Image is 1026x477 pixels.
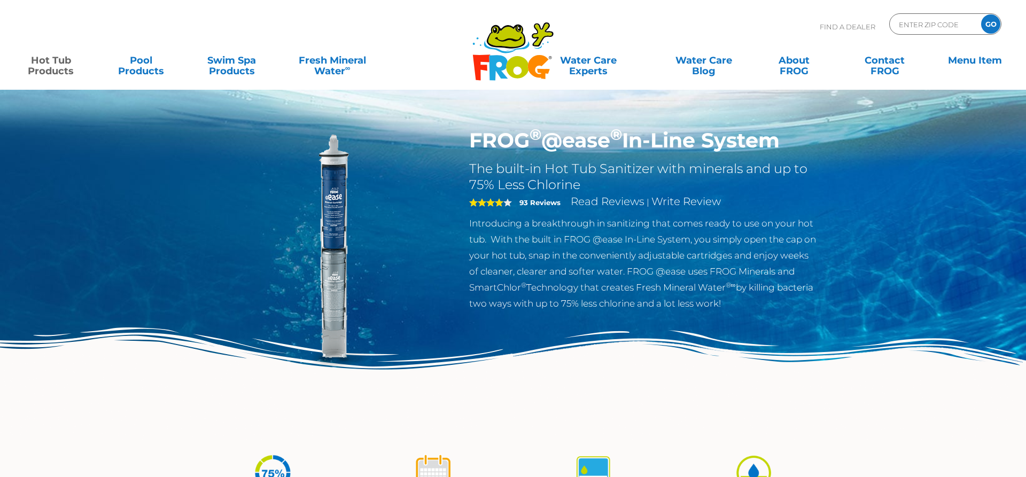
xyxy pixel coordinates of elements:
sup: ® [530,125,541,144]
a: Write Review [651,195,721,208]
h2: The built-in Hot Tub Sanitizer with minerals and up to 75% Less Chlorine [469,161,818,193]
a: PoolProducts [101,50,181,71]
a: Water CareBlog [664,50,744,71]
p: Introducing a breakthrough in sanitizing that comes ready to use on your hot tub. With the built ... [469,215,818,311]
a: Swim SpaProducts [191,50,271,71]
sup: ® [610,125,622,144]
span: 4 [469,198,503,207]
a: ContactFROG [844,50,924,71]
a: Hot TubProducts [11,50,91,71]
p: Find A Dealer [820,13,875,40]
a: AboutFROG [754,50,834,71]
strong: 93 Reviews [519,198,561,207]
img: inline-system.png [208,128,453,373]
a: Fresh MineralWater∞ [282,50,383,71]
input: Zip Code Form [898,17,970,32]
a: Menu Item [935,50,1015,71]
sup: ∞ [345,64,351,72]
sup: ®∞ [726,281,736,289]
span: | [647,197,649,207]
input: GO [981,14,1000,34]
a: Read Reviews [571,195,644,208]
h1: FROG @ease In-Line System [469,128,818,153]
a: Water CareExperts [523,50,654,71]
sup: ® [521,281,526,289]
